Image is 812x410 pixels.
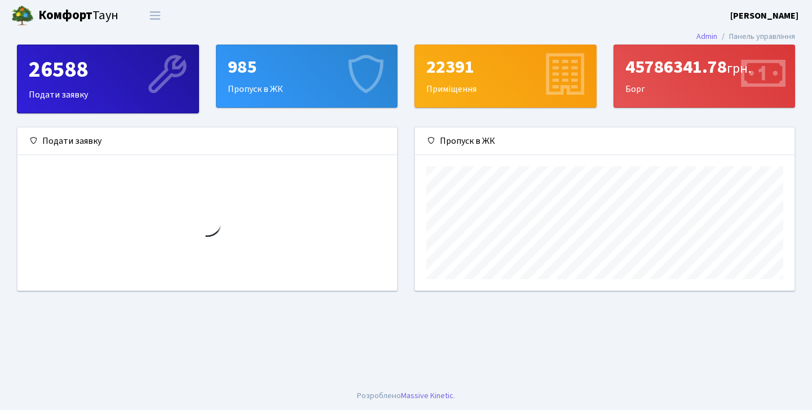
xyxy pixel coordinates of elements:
div: Пропуск в ЖК [217,45,398,107]
div: 22391 [426,56,585,78]
a: 26588Подати заявку [17,45,199,113]
b: Комфорт [38,6,92,24]
div: 45786341.78 [625,56,784,78]
img: logo.png [11,5,34,27]
span: грн. [727,59,751,78]
a: [PERSON_NAME] [730,9,798,23]
li: Панель управління [717,30,795,43]
div: Розроблено . [357,390,455,402]
nav: breadcrumb [679,25,812,49]
div: Приміщення [415,45,596,107]
a: Admin [696,30,717,42]
div: Подати заявку [17,127,397,155]
a: 985Пропуск в ЖК [216,45,398,108]
b: [PERSON_NAME] [730,10,798,22]
div: 985 [228,56,386,78]
a: Massive Kinetic [401,390,453,402]
div: Подати заявку [17,45,198,113]
div: 26588 [29,56,187,83]
button: Переключити навігацію [141,6,169,25]
div: Пропуск в ЖК [415,127,795,155]
span: Таун [38,6,118,25]
a: 22391Приміщення [414,45,597,108]
div: Борг [614,45,795,107]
